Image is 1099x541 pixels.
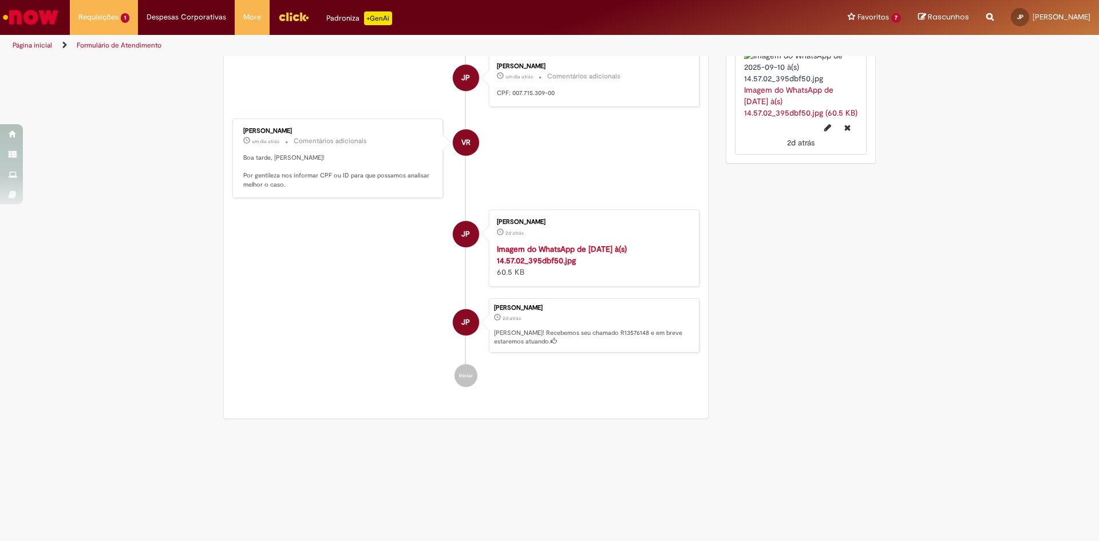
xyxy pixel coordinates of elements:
div: Joao Poffo [453,221,479,247]
span: JP [461,309,470,336]
time: 29/09/2025 16:32:28 [252,138,279,145]
a: Imagem do WhatsApp de [DATE] à(s) 14.57.02_395dbf50.jpg (60.5 KB) [744,85,857,118]
span: 2d atrás [787,137,815,148]
time: 29/09/2025 11:25:02 [505,230,524,236]
div: Padroniza [326,11,392,25]
p: +GenAi [364,11,392,25]
time: 29/09/2025 16:48:55 [505,73,533,80]
span: JP [1017,13,1023,21]
div: Vitoria Ramalho [453,129,479,156]
div: 60.5 KB [497,243,687,278]
span: [PERSON_NAME] [1033,12,1090,22]
span: 2d atrás [505,230,524,236]
small: Comentários adicionais [547,72,620,81]
span: VR [461,129,471,156]
div: [PERSON_NAME] [243,128,434,135]
span: More [243,11,261,23]
span: um dia atrás [505,73,533,80]
div: Joao Poffo [453,309,479,335]
span: um dia atrás [252,138,279,145]
button: Excluir Imagem do WhatsApp de 2025-09-10 à(s) 14.57.02_395dbf50.jpg [837,119,857,137]
span: JP [461,220,470,248]
time: 29/09/2025 11:25:02 [787,137,815,148]
a: Página inicial [13,41,52,50]
span: Despesas Corporativas [147,11,226,23]
a: Formulário de Atendimento [77,41,161,50]
span: 1 [121,13,129,23]
span: Rascunhos [928,11,969,22]
p: CPF: 007.715.309-00 [497,89,687,98]
span: Favoritos [857,11,889,23]
div: [PERSON_NAME] [494,305,693,311]
img: click_logo_yellow_360x200.png [278,8,309,25]
p: Boa tarde, [PERSON_NAME]! Por gentileza nos informar CPF ou ID para que possamos analisar melhor ... [243,153,434,189]
span: 2d atrás [503,315,521,322]
span: JP [461,64,470,92]
p: [PERSON_NAME]! Recebemos seu chamado R13576148 e em breve estaremos atuando. [494,329,693,346]
span: Requisições [78,11,118,23]
a: Rascunhos [918,12,969,23]
button: Editar nome de arquivo Imagem do WhatsApp de 2025-09-10 à(s) 14.57.02_395dbf50.jpg [817,119,838,137]
img: ServiceNow [1,6,60,29]
a: Imagem do WhatsApp de [DATE] à(s) 14.57.02_395dbf50.jpg [497,244,627,266]
time: 29/09/2025 11:25:40 [503,315,521,322]
li: Joao Poffo [232,298,699,353]
div: Joao Poffo [453,65,479,91]
img: Imagem do WhatsApp de 2025-09-10 à(s) 14.57.02_395dbf50.jpg [744,50,858,84]
div: [PERSON_NAME] [497,219,687,226]
ul: Trilhas de página [9,35,724,56]
small: Comentários adicionais [294,136,367,146]
div: [PERSON_NAME] [497,63,687,70]
span: 7 [891,13,901,23]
